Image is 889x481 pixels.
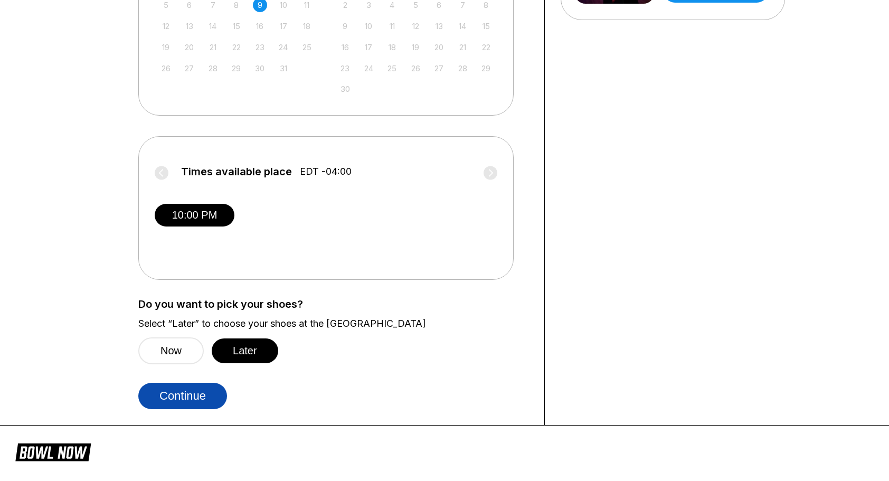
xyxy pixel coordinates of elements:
[138,383,227,409] button: Continue
[253,61,267,76] div: Not available Thursday, October 30th, 2025
[159,61,173,76] div: Not available Sunday, October 26th, 2025
[456,40,470,54] div: Not available Friday, November 21st, 2025
[409,40,423,54] div: Not available Wednesday, November 19th, 2025
[229,61,243,76] div: Not available Wednesday, October 29th, 2025
[456,19,470,33] div: Not available Friday, November 14th, 2025
[362,19,376,33] div: Not available Monday, November 10th, 2025
[181,166,292,177] span: Times available place
[182,40,196,54] div: Not available Monday, October 20th, 2025
[385,40,399,54] div: Not available Tuesday, November 18th, 2025
[385,61,399,76] div: Not available Tuesday, November 25th, 2025
[206,61,220,76] div: Not available Tuesday, October 28th, 2025
[479,40,493,54] div: Not available Saturday, November 22nd, 2025
[206,19,220,33] div: Not available Tuesday, October 14th, 2025
[253,19,267,33] div: Not available Thursday, October 16th, 2025
[138,318,528,329] label: Select “Later” to choose your shoes at the [GEOGRAPHIC_DATA]
[138,298,528,310] label: Do you want to pick your shoes?
[300,40,314,54] div: Not available Saturday, October 25th, 2025
[182,19,196,33] div: Not available Monday, October 13th, 2025
[432,40,446,54] div: Not available Thursday, November 20th, 2025
[300,19,314,33] div: Not available Saturday, October 18th, 2025
[138,337,204,364] button: Now
[362,61,376,76] div: Not available Monday, November 24th, 2025
[362,40,376,54] div: Not available Monday, November 17th, 2025
[159,19,173,33] div: Not available Sunday, October 12th, 2025
[338,40,352,54] div: Not available Sunday, November 16th, 2025
[409,61,423,76] div: Not available Wednesday, November 26th, 2025
[276,61,290,76] div: Not available Friday, October 31st, 2025
[182,61,196,76] div: Not available Monday, October 27th, 2025
[456,61,470,76] div: Not available Friday, November 28th, 2025
[212,338,278,363] button: Later
[229,19,243,33] div: Not available Wednesday, October 15th, 2025
[338,19,352,33] div: Not available Sunday, November 9th, 2025
[276,19,290,33] div: Not available Friday, October 17th, 2025
[338,61,352,76] div: Not available Sunday, November 23rd, 2025
[155,204,234,227] button: 10:00 PM
[300,166,352,177] span: EDT -04:00
[206,40,220,54] div: Not available Tuesday, October 21st, 2025
[479,19,493,33] div: Not available Saturday, November 15th, 2025
[479,61,493,76] div: Not available Saturday, November 29th, 2025
[229,40,243,54] div: Not available Wednesday, October 22nd, 2025
[432,61,446,76] div: Not available Thursday, November 27th, 2025
[338,82,352,96] div: Not available Sunday, November 30th, 2025
[159,40,173,54] div: Not available Sunday, October 19th, 2025
[432,19,446,33] div: Not available Thursday, November 13th, 2025
[385,19,399,33] div: Not available Tuesday, November 11th, 2025
[253,40,267,54] div: Not available Thursday, October 23rd, 2025
[276,40,290,54] div: Not available Friday, October 24th, 2025
[409,19,423,33] div: Not available Wednesday, November 12th, 2025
